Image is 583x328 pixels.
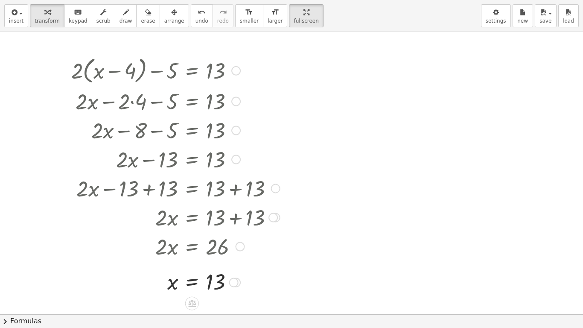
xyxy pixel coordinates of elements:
[513,4,533,27] button: new
[69,18,87,24] span: keypad
[217,18,229,24] span: redo
[96,18,111,24] span: scrub
[481,4,511,27] button: settings
[35,18,60,24] span: transform
[4,4,28,27] button: insert
[195,18,208,24] span: undo
[213,4,233,27] button: redoredo
[115,4,137,27] button: draw
[263,4,287,27] button: format_sizelarger
[563,18,574,24] span: load
[558,4,579,27] button: load
[160,4,189,27] button: arrange
[9,18,23,24] span: insert
[198,7,206,18] i: undo
[289,4,323,27] button: fullscreen
[74,7,82,18] i: keyboard
[30,4,64,27] button: transform
[191,4,213,27] button: undoundo
[235,4,263,27] button: format_sizesmaller
[517,18,528,24] span: new
[185,296,199,310] div: Apply the same math to both sides of the equation
[535,4,557,27] button: save
[92,4,115,27] button: scrub
[486,18,506,24] span: settings
[136,4,160,27] button: erase
[240,18,259,24] span: smaller
[64,4,92,27] button: keyboardkeypad
[294,18,318,24] span: fullscreen
[120,18,132,24] span: draw
[141,18,155,24] span: erase
[539,18,551,24] span: save
[268,18,283,24] span: larger
[164,18,184,24] span: arrange
[219,7,227,18] i: redo
[271,7,279,18] i: format_size
[245,7,253,18] i: format_size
